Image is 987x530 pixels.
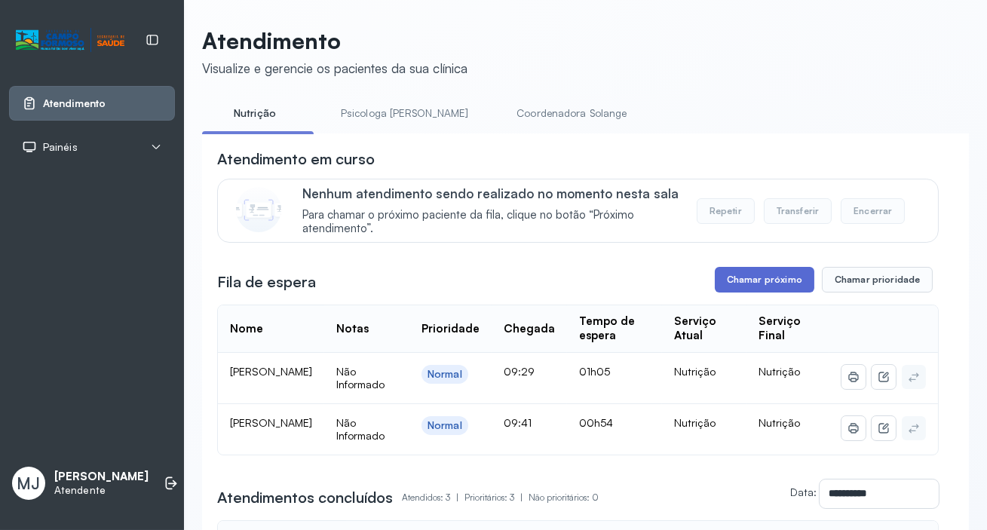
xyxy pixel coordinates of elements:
p: Nenhum atendimento sendo realizado no momento nesta sala [302,185,697,201]
span: [PERSON_NAME] [230,365,312,378]
div: Nutrição [674,416,734,430]
button: Repetir [697,198,755,224]
a: Atendimento [22,96,162,111]
img: Imagem de CalloutCard [236,187,281,232]
div: Nome [230,322,263,336]
label: Data: [790,486,817,498]
h3: Atendimento em curso [217,149,375,170]
span: | [456,492,458,503]
p: Atendimento [202,27,467,54]
p: Prioritários: 3 [464,487,529,508]
span: Não Informado [336,416,385,443]
span: | [520,492,523,503]
button: Chamar próximo [715,267,814,293]
a: Coordenadora Solange [501,101,642,126]
a: Psicologa [PERSON_NAME] [326,101,483,126]
div: Normal [428,368,462,381]
p: Atendente [54,484,149,497]
button: Chamar prioridade [822,267,933,293]
span: Não Informado [336,365,385,391]
span: Para chamar o próximo paciente da fila, clique no botão “Próximo atendimento”. [302,208,697,237]
a: Nutrição [202,101,308,126]
span: Painéis [43,141,78,154]
span: 09:41 [504,416,532,429]
button: Encerrar [841,198,905,224]
div: Serviço Atual [674,314,734,343]
div: Normal [428,419,462,432]
div: Nutrição [674,365,734,378]
p: Não prioritários: 0 [529,487,599,508]
p: [PERSON_NAME] [54,470,149,484]
div: Tempo de espera [579,314,650,343]
span: 01h05 [579,365,610,378]
span: Atendimento [43,97,106,110]
span: [PERSON_NAME] [230,416,312,429]
button: Transferir [764,198,832,224]
span: Nutrição [759,416,800,429]
img: Logotipo do estabelecimento [16,28,124,53]
h3: Fila de espera [217,271,316,293]
span: 00h54 [579,416,613,429]
div: Serviço Final [759,314,817,343]
p: Atendidos: 3 [402,487,464,508]
div: Prioridade [421,322,480,336]
span: Nutrição [759,365,800,378]
div: Notas [336,322,369,336]
div: Chegada [504,322,555,336]
span: 09:29 [504,365,535,378]
div: Visualize e gerencie os pacientes da sua clínica [202,60,467,76]
h3: Atendimentos concluídos [217,487,393,508]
